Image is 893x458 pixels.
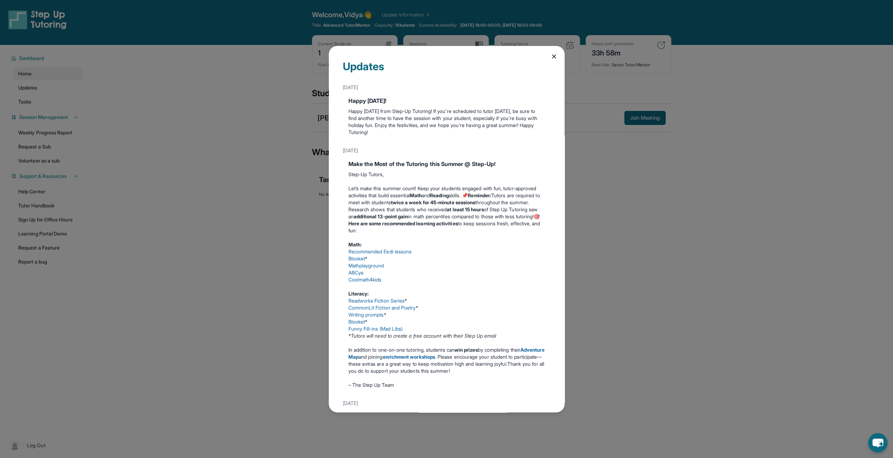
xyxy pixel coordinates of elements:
[348,185,545,206] p: Let’s make this summer count! Keep your students engaged with fun, tutor-approved activities that...
[348,206,545,234] p: Research shows that students who received of Step Up Tutoring saw an in math percentiles compared...
[868,433,887,452] button: chat-button
[348,241,362,247] strong: Math:
[348,263,384,268] a: Mathplayground
[343,397,551,410] div: [DATE]
[348,326,403,332] a: Funny Fill-ins (Mad Libs)
[348,248,412,254] a: Recommended Eedi lessons
[348,312,384,318] a: Writing prompts
[430,192,449,198] strong: Reading
[348,270,363,276] a: ABCya
[348,333,497,339] em: *Tutors will need to create a free account with their Step Up email
[348,319,365,325] a: Blooket
[348,255,365,261] a: Blooket
[348,277,382,283] a: Coolmath4kids
[348,305,416,311] a: CommonLit Fiction and Poetry
[410,192,422,198] strong: Math
[348,171,545,178] p: Step-Up Tutors,
[348,108,545,136] p: Happy [DATE] from Step-Up Tutoring! If you're scheduled to tutor [DATE], be sure to find another ...
[348,298,405,304] a: Readworks Fiction Series
[348,381,545,389] p: – The Step Up Team
[348,160,545,168] div: Make the Most of the Tutoring this Summer @ Step-Up!
[348,346,545,374] p: In addition to one-on-one tutoring, students can by completing their and joining . Please encoura...
[343,60,551,81] div: Updates
[354,213,408,219] strong: additional 13-point gain
[447,206,484,212] strong: at least 15 hours
[348,97,545,105] div: Happy [DATE]!
[383,354,435,360] a: enrichment workshops
[343,144,551,157] div: [DATE]
[468,192,491,198] strong: Reminder:
[391,199,475,205] strong: twice a week for 45-minute sessions
[348,220,458,226] strong: Here are some recommended learning activities
[454,347,478,353] strong: win prizes
[343,81,551,94] div: [DATE]
[348,291,369,297] strong: Literacy:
